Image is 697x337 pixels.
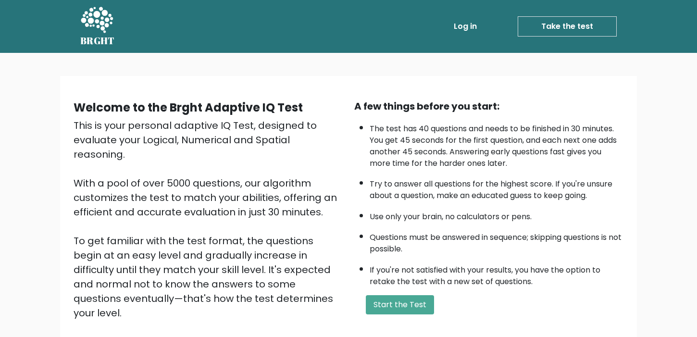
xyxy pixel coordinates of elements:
li: Use only your brain, no calculators or pens. [370,206,623,223]
button: Start the Test [366,295,434,314]
li: Try to answer all questions for the highest score. If you're unsure about a question, make an edu... [370,174,623,201]
h5: BRGHT [80,35,115,47]
li: Questions must be answered in sequence; skipping questions is not possible. [370,227,623,255]
a: Take the test [518,16,617,37]
li: If you're not satisfied with your results, you have the option to retake the test with a new set ... [370,260,623,287]
a: BRGHT [80,4,115,49]
div: A few things before you start: [354,99,623,113]
b: Welcome to the Brght Adaptive IQ Test [74,100,303,115]
li: The test has 40 questions and needs to be finished in 30 minutes. You get 45 seconds for the firs... [370,118,623,169]
a: Log in [450,17,481,36]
